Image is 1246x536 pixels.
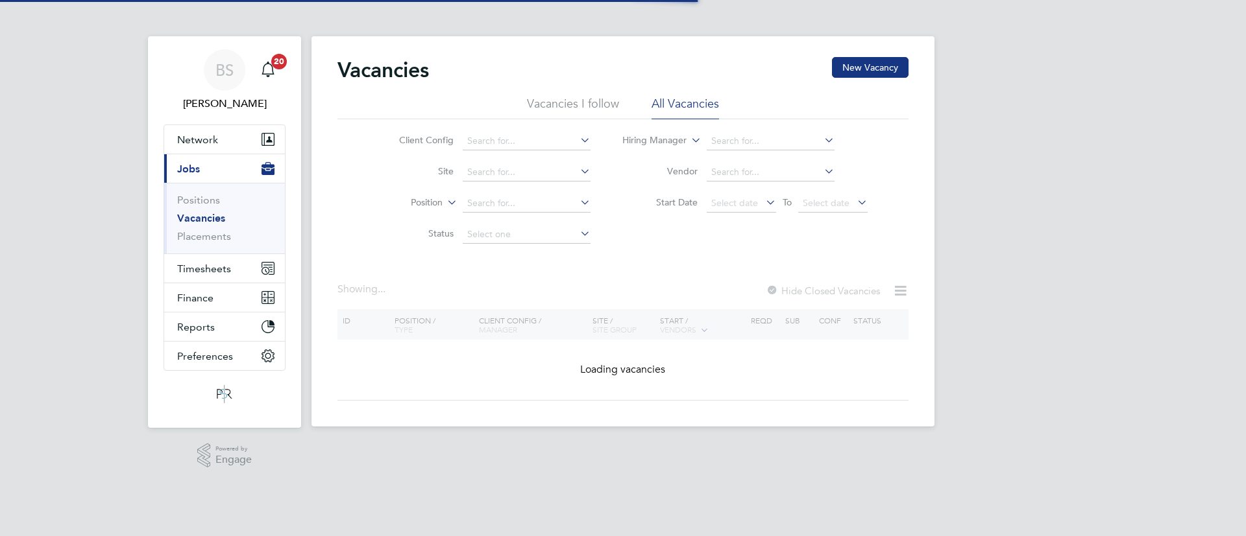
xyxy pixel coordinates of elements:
a: Placements [177,230,231,242]
h2: Vacancies [337,57,429,83]
button: Network [164,125,285,154]
span: Select date [711,197,758,209]
button: Jobs [164,154,285,183]
button: Timesheets [164,254,285,283]
input: Search for... [463,194,591,213]
label: Position [368,196,443,209]
div: Showing [337,283,388,296]
span: BS [215,62,234,78]
label: Client Config [379,134,454,146]
span: Timesheets [177,262,231,275]
span: Engage [215,454,252,465]
label: Site [379,165,454,177]
div: Jobs [164,183,285,253]
input: Select one [463,226,591,244]
span: Beth Seddon [164,96,286,111]
input: Search for... [463,163,591,181]
a: Powered byEngage [197,443,252,468]
span: Network [177,134,218,146]
span: To [779,194,796,211]
label: Status [379,227,454,239]
span: Select date [803,197,849,209]
span: Reports [177,321,215,333]
li: Vacancies I follow [527,96,619,119]
label: Hide Closed Vacancies [766,285,880,297]
label: Start Date [623,196,698,208]
input: Search for... [707,163,835,181]
span: Finance [177,292,214,304]
input: Search for... [463,132,591,150]
button: Reports [164,312,285,341]
li: All Vacancies [652,96,719,119]
label: Hiring Manager [612,134,687,147]
span: Powered by [215,443,252,454]
button: Preferences [164,342,285,370]
nav: Main navigation [148,36,301,428]
span: 20 [271,54,287,69]
span: Preferences [177,350,233,362]
label: Vendor [623,165,698,177]
button: New Vacancy [832,57,909,78]
img: psrsolutions-logo-retina.png [213,384,236,404]
a: BS[PERSON_NAME] [164,49,286,111]
a: Positions [177,194,220,206]
a: Vacancies [177,212,225,224]
a: 20 [255,49,281,91]
span: ... [378,283,385,296]
input: Search for... [707,132,835,150]
a: Go to home page [164,384,286,404]
button: Finance [164,283,285,312]
span: Jobs [177,163,200,175]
